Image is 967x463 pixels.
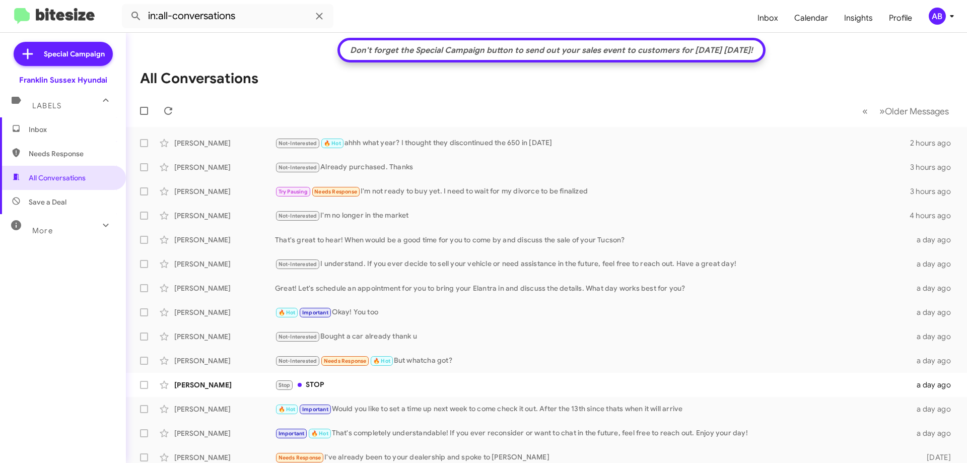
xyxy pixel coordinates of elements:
[275,210,910,222] div: I'm no longer in the market
[275,258,911,270] div: I understand. If you ever decide to sell your vehicle or need assistance in the future, feel free...
[174,186,275,196] div: [PERSON_NAME]
[279,309,296,316] span: 🔥 Hot
[911,283,959,293] div: a day ago
[862,105,868,117] span: «
[911,235,959,245] div: a day ago
[174,332,275,342] div: [PERSON_NAME]
[324,140,341,147] span: 🔥 Hot
[275,404,911,415] div: Would you like to set a time up next week to come check it out. After the 13th since thats when i...
[911,259,959,269] div: a day ago
[911,428,959,438] div: a day ago
[140,71,258,87] h1: All Conversations
[174,259,275,269] div: [PERSON_NAME]
[174,307,275,317] div: [PERSON_NAME]
[324,358,367,364] span: Needs Response
[879,105,885,117] span: »
[32,226,53,235] span: More
[279,261,317,268] span: Not-Interested
[910,186,959,196] div: 3 hours ago
[311,430,328,437] span: 🔥 Hot
[275,283,911,293] div: Great! Let's schedule an appointment for you to bring your Elantra in and discuss the details. Wh...
[29,149,114,159] span: Needs Response
[275,138,910,149] div: ahhh what year? I thought they discontinued the 650 in [DATE]
[910,211,959,221] div: 4 hours ago
[373,358,390,364] span: 🔥 Hot
[29,173,86,183] span: All Conversations
[174,380,275,390] div: [PERSON_NAME]
[885,106,949,117] span: Older Messages
[174,235,275,245] div: [PERSON_NAME]
[174,404,275,414] div: [PERSON_NAME]
[911,332,959,342] div: a day ago
[174,283,275,293] div: [PERSON_NAME]
[302,309,328,316] span: Important
[174,428,275,438] div: [PERSON_NAME]
[749,4,786,33] a: Inbox
[29,197,66,207] span: Save a Deal
[275,186,910,197] div: I'm not ready to buy yet. I need to wait for my divorce to be finalized
[174,138,275,148] div: [PERSON_NAME]
[911,404,959,414] div: a day ago
[29,124,114,135] span: Inbox
[911,356,959,366] div: a day ago
[174,452,275,462] div: [PERSON_NAME]
[911,452,959,462] div: [DATE]
[279,454,321,461] span: Needs Response
[275,331,911,343] div: Bought a car already thank u
[881,4,920,33] a: Profile
[911,307,959,317] div: a day ago
[786,4,836,33] a: Calendar
[279,188,308,195] span: Try Pausing
[279,358,317,364] span: Not-Interested
[910,162,959,172] div: 3 hours ago
[910,138,959,148] div: 2 hours ago
[19,75,107,85] div: Franklin Sussex Hyundai
[275,379,911,391] div: STOP
[279,406,296,413] span: 🔥 Hot
[275,235,911,245] div: That's great to hear! When would be a good time for you to come by and discuss the sale of your T...
[275,428,911,439] div: That's completely understandable! If you ever reconsider or want to chat in the future, feel free...
[279,213,317,219] span: Not-Interested
[32,101,61,110] span: Labels
[279,140,317,147] span: Not-Interested
[345,45,758,55] div: Don't forget the Special Campaign button to send out your sales event to customers for [DATE] [DA...
[279,382,291,388] span: Stop
[314,188,357,195] span: Needs Response
[14,42,113,66] a: Special Campaign
[856,101,874,121] button: Previous
[857,101,955,121] nav: Page navigation example
[44,49,105,59] span: Special Campaign
[911,380,959,390] div: a day ago
[275,162,910,173] div: Already purchased. Thanks
[122,4,333,28] input: Search
[836,4,881,33] a: Insights
[920,8,956,25] button: AB
[174,356,275,366] div: [PERSON_NAME]
[302,406,328,413] span: Important
[873,101,955,121] button: Next
[275,355,911,367] div: But whatcha got?
[275,307,911,318] div: Okay! You too
[279,164,317,171] span: Not-Interested
[279,334,317,340] span: Not-Interested
[174,211,275,221] div: [PERSON_NAME]
[174,162,275,172] div: [PERSON_NAME]
[279,430,305,437] span: Important
[929,8,946,25] div: AB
